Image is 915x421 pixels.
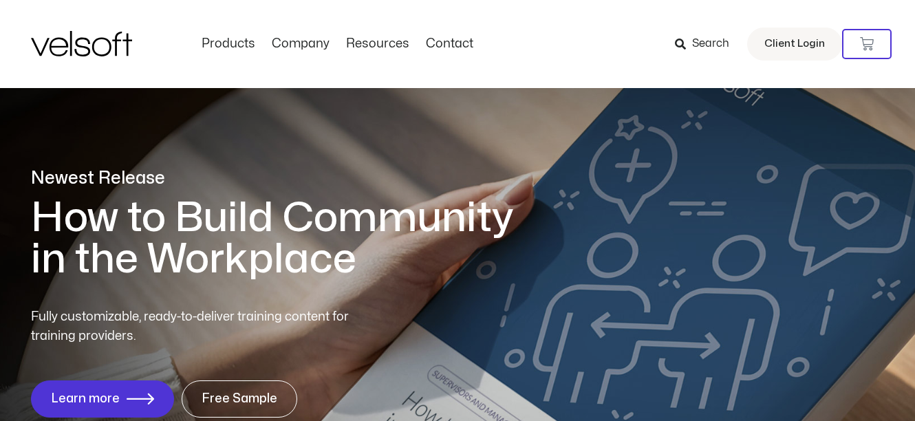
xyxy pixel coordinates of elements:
[675,32,739,56] a: Search
[31,166,533,191] p: Newest Release
[31,197,533,280] h1: How to Build Community in the Workplace
[193,36,482,52] nav: Menu
[31,307,374,346] p: Fully customizable, ready-to-deliver training content for training providers.
[182,380,297,418] a: Free Sample
[764,35,825,53] span: Client Login
[418,36,482,52] a: ContactMenu Toggle
[692,35,729,53] span: Search
[338,36,418,52] a: ResourcesMenu Toggle
[193,36,263,52] a: ProductsMenu Toggle
[747,28,842,61] a: Client Login
[31,31,132,56] img: Velsoft Training Materials
[202,392,277,406] span: Free Sample
[31,380,174,418] a: Learn more
[263,36,338,52] a: CompanyMenu Toggle
[51,392,120,406] span: Learn more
